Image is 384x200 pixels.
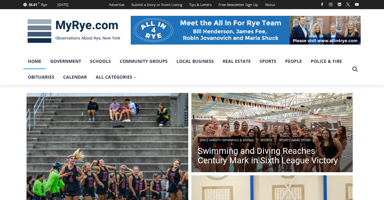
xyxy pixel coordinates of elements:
[57,2,69,8] div: [DATE]
[172,53,218,69] a: Local Business
[23,53,46,69] a: Home
[38,1,39,5] span: F
[218,53,255,69] a: Real Estate
[198,146,347,165] a: Swimming and Diving Reaches Century Mark in Sixth League Victory
[318,1,326,8] a: Facebook
[23,53,349,85] nav: Primary Navigation
[115,53,172,69] a: Community Groups
[353,1,361,8] a: YouTube
[327,1,334,8] a: Instagram
[191,93,353,174] a: Read More Swimming and Diving Reaches Century Mark in Sixth League Victory
[349,64,361,75] button: View Search Form
[198,137,256,143] a: Girls Varsity Swimming & Diving
[277,137,313,143] a: Sports Game Story
[336,1,343,8] a: Linkedin
[59,69,91,85] a: Calendar
[191,93,353,174] img: (PHOTO: The Rye - Rye Neck - Blind Brook Swim and Dive team from a victory on September 19, 2025....
[255,53,281,69] a: Sports
[29,2,37,7] span: 56.01
[46,53,86,69] a: Government
[306,53,346,69] a: Police & Fire
[198,136,347,143] div: | |
[281,53,306,69] a: People
[96,74,137,81] span: All Categories
[41,2,47,8] div: Rye
[91,69,141,85] a: All Categories
[344,1,352,8] a: X
[131,16,361,44] img: All in for Rye
[86,53,115,69] a: Schools
[258,137,274,143] a: Sports
[23,15,124,48] img: MyRye.com
[23,69,59,85] a: Obituaries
